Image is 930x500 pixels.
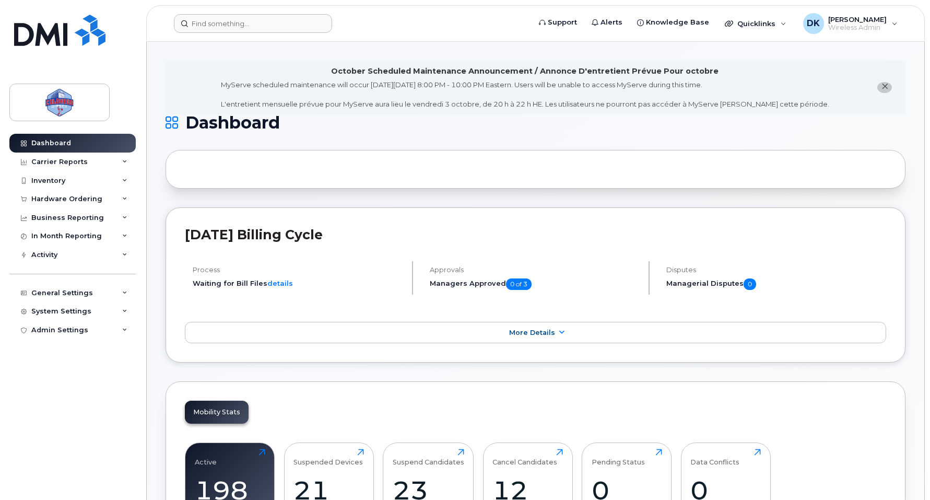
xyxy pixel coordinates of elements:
[506,278,532,290] span: 0 of 3
[221,80,829,109] div: MyServe scheduled maintenance will occur [DATE][DATE] 8:00 PM - 10:00 PM Eastern. Users will be u...
[509,329,555,336] span: More Details
[666,278,886,290] h5: Managerial Disputes
[193,278,403,288] li: Waiting for Bill Files
[744,278,756,290] span: 0
[185,227,886,242] h2: [DATE] Billing Cycle
[430,266,640,274] h4: Approvals
[666,266,886,274] h4: Disputes
[393,449,464,466] div: Suspend Candidates
[195,449,217,466] div: Active
[185,115,280,131] span: Dashboard
[492,449,557,466] div: Cancel Candidates
[430,278,640,290] h5: Managers Approved
[877,82,892,93] button: close notification
[267,279,293,287] a: details
[193,266,403,274] h4: Process
[690,449,739,466] div: Data Conflicts
[293,449,363,466] div: Suspended Devices
[331,66,719,77] div: October Scheduled Maintenance Announcement / Annonce D'entretient Prévue Pour octobre
[592,449,645,466] div: Pending Status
